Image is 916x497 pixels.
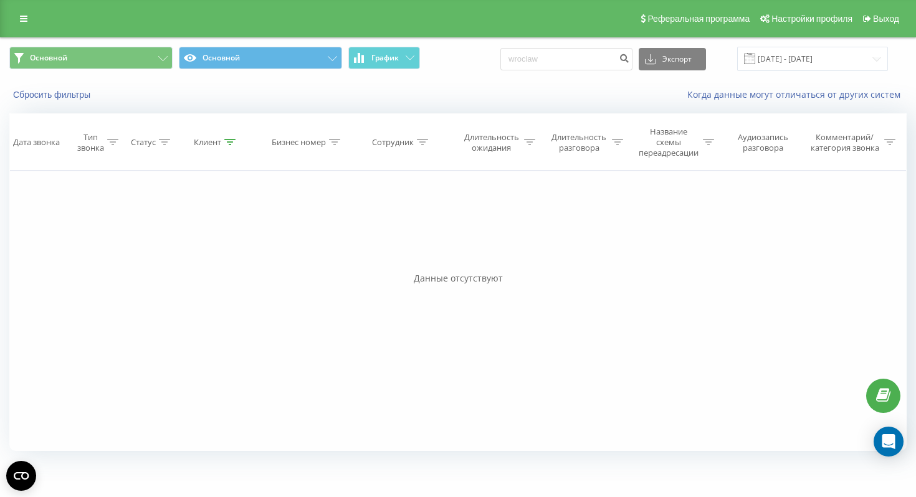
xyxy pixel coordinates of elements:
[550,132,609,153] div: Длительность разговора
[372,137,414,148] div: Сотрудник
[77,132,104,153] div: Тип звонка
[873,14,899,24] span: Выход
[771,14,852,24] span: Настройки профиля
[808,132,881,153] div: Комментарий/категория звонка
[6,461,36,491] button: Open CMP widget
[728,132,798,153] div: Аудиозапись разговора
[30,53,67,63] span: Основной
[462,132,522,153] div: Длительность ожидания
[348,47,420,69] button: График
[687,88,907,100] a: Когда данные могут отличаться от других систем
[194,137,221,148] div: Клиент
[874,427,904,457] div: Open Intercom Messenger
[371,54,399,62] span: График
[9,89,97,100] button: Сбросить фильтры
[272,137,326,148] div: Бизнес номер
[639,48,706,70] button: Экспорт
[13,137,60,148] div: Дата звонка
[179,47,342,69] button: Основной
[647,14,750,24] span: Реферальная программа
[131,137,156,148] div: Статус
[637,126,700,158] div: Название схемы переадресации
[9,47,173,69] button: Основной
[500,48,632,70] input: Поиск по номеру
[9,272,907,285] div: Данные отсутствуют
